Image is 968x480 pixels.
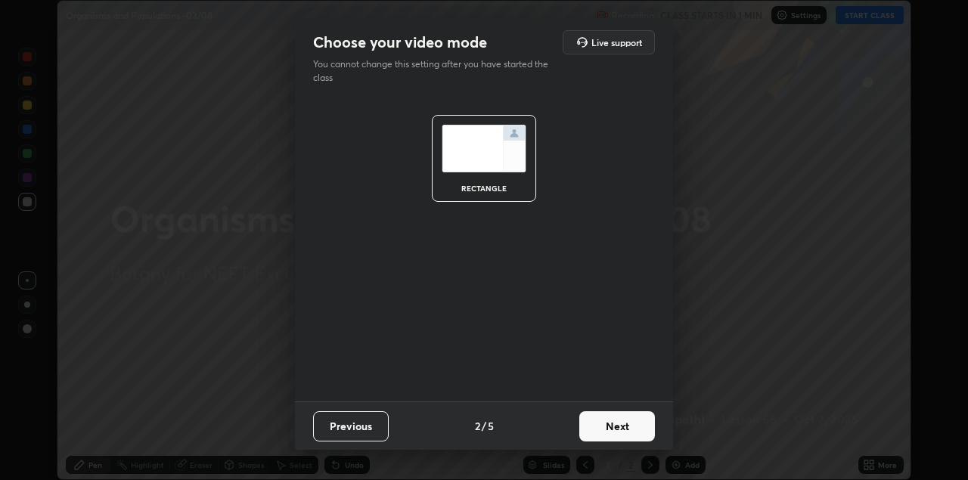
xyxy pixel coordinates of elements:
h2: Choose your video mode [313,33,487,52]
h4: 2 [475,418,480,434]
h4: 5 [488,418,494,434]
h4: / [482,418,486,434]
img: normalScreenIcon.ae25ed63.svg [442,125,526,172]
button: Previous [313,411,389,441]
button: Next [579,411,655,441]
h5: Live support [591,38,642,47]
div: rectangle [454,184,514,192]
p: You cannot change this setting after you have started the class [313,57,558,85]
